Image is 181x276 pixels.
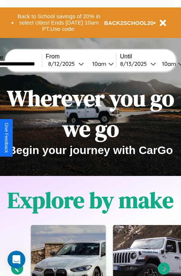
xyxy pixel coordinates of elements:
button: Back to School savings of 20% in select cities! Ends [DATE] 10am PT.Use code: [14,11,104,34]
div: 8 / 13 / 2025 [120,60,150,67]
b: BACK2SCHOOL20 [104,20,154,26]
div: Give Feedback [4,123,9,153]
iframe: Intercom live chat [7,251,25,269]
div: 10am [88,60,108,67]
div: 10am [158,60,178,67]
button: 10am [86,60,116,68]
div: 8 / 12 / 2025 [48,60,78,67]
button: 8/12/2025 [46,60,86,68]
label: From [46,53,116,60]
h1: Explore by make [7,185,174,215]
